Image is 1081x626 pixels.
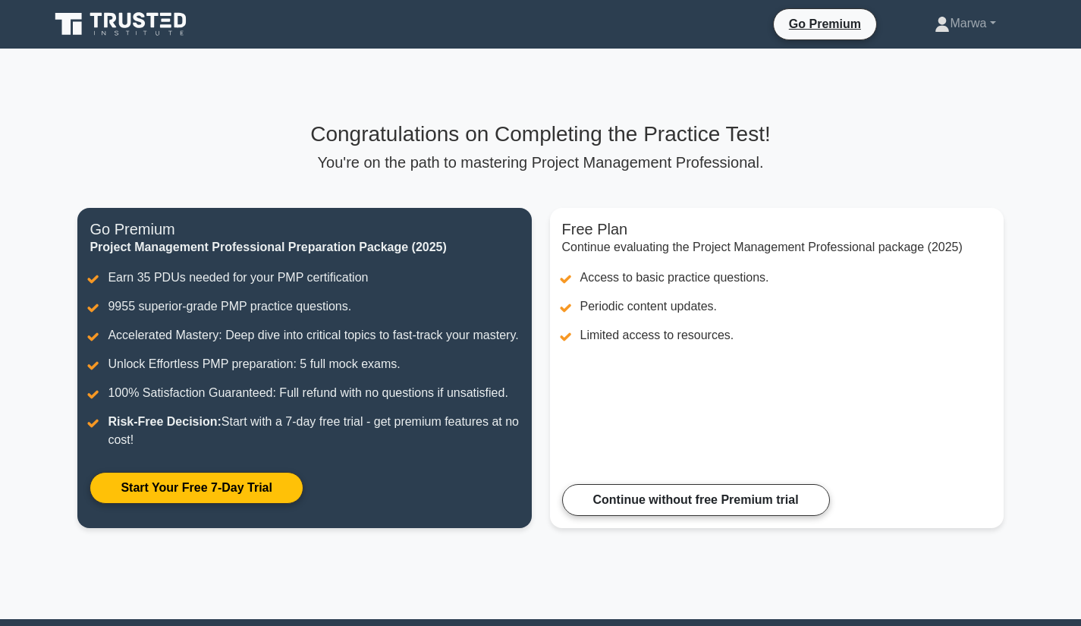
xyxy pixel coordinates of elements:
[90,472,303,504] a: Start Your Free 7-Day Trial
[77,153,1003,171] p: You're on the path to mastering Project Management Professional.
[898,8,1032,39] a: Marwa
[562,484,830,516] a: Continue without free Premium trial
[780,14,870,33] a: Go Premium
[77,121,1003,147] h3: Congratulations on Completing the Practice Test!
